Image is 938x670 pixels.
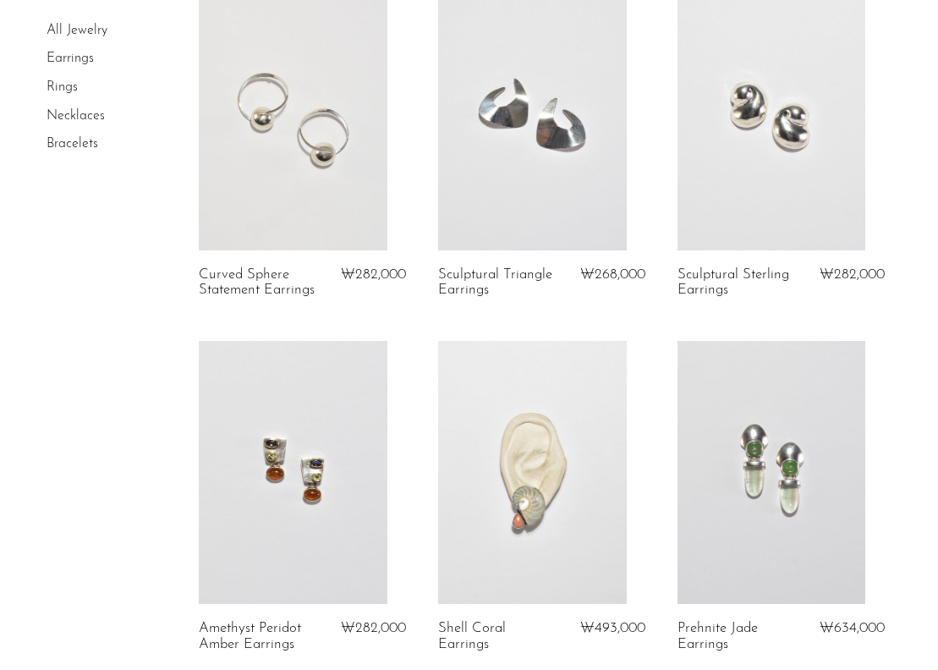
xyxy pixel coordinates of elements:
a: All Jewelry [47,24,107,37]
a: Sculptural Sterling Earrings [677,267,799,299]
a: Prehnite Jade Earrings [677,621,799,652]
a: Curved Sphere Statement Earrings [199,267,321,299]
span: ₩282,000 [820,267,885,282]
a: Bracelets [47,137,98,151]
span: ₩282,000 [341,267,406,282]
a: Shell Coral Earrings [438,621,560,652]
a: Necklaces [47,109,105,123]
a: Earrings [47,52,94,66]
span: ₩282,000 [341,621,406,635]
a: Sculptural Triangle Earrings [438,267,560,299]
a: Amethyst Peridot Amber Earrings [199,621,321,652]
span: ₩268,000 [580,267,645,282]
span: ₩634,000 [820,621,885,635]
span: ₩493,000 [580,621,645,635]
a: Rings [47,80,78,94]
